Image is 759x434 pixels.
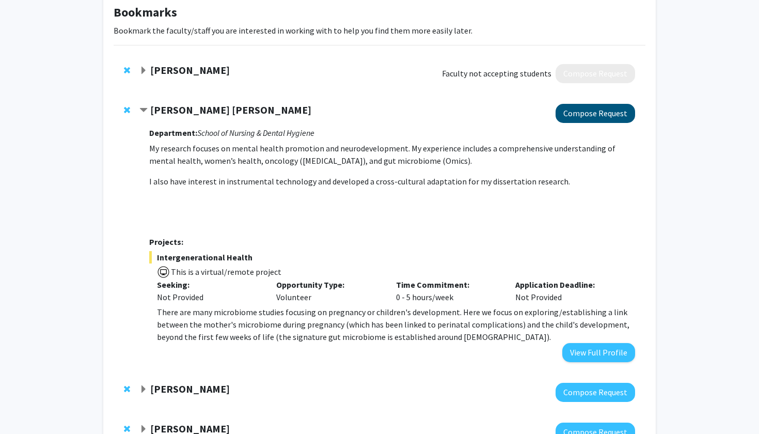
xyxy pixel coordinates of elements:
[124,425,130,433] span: Remove Marija Čolić from bookmarks
[124,106,130,114] span: Remove Samia Valeria Ozorio Dutra from bookmarks
[268,278,388,303] div: Volunteer
[562,343,635,362] button: View Full Profile
[114,24,645,37] p: Bookmark the faculty/staff you are interested in working with to help you find them more easily l...
[139,425,148,433] span: Expand Marija Čolić Bookmark
[124,385,130,393] span: Remove Catherine Walsh from bookmarks
[276,278,381,291] p: Opportunity Type:
[149,142,635,167] p: My research focuses on mental health promotion and neurodevelopment. My experience includes a com...
[170,267,281,277] span: This is a virtual/remote project
[149,175,635,188] p: I also have interest in instrumental technology and developed a cross-cultural adaptation for my ...
[139,385,148,394] span: Expand Catherine Walsh Bookmark
[556,64,635,83] button: Compose Request to Corrie Miller
[388,278,508,303] div: 0 - 5 hours/week
[150,103,311,116] strong: [PERSON_NAME] [PERSON_NAME]
[139,67,148,75] span: Expand Corrie Miller Bookmark
[149,128,197,138] strong: Department:
[442,67,551,80] span: Faculty not accepting students
[508,278,627,303] div: Not Provided
[124,66,130,74] span: Remove Corrie Miller from bookmarks
[150,64,230,76] strong: [PERSON_NAME]
[114,5,645,20] h1: Bookmarks
[150,382,230,395] strong: [PERSON_NAME]
[149,237,183,247] strong: Projects:
[396,278,500,291] p: Time Commitment:
[139,106,148,115] span: Contract Samia Valeria Ozorio Dutra Bookmark
[149,251,635,263] span: Intergenerational Health
[515,278,620,291] p: Application Deadline:
[157,306,635,343] p: There are many microbiome studies focusing on pregnancy or children's development. Here we focus ...
[556,383,635,402] button: Compose Request to Catherine Walsh
[157,278,261,291] p: Seeking:
[8,388,44,426] iframe: Chat
[197,128,314,138] i: School of Nursing & Dental Hygiene
[556,104,635,123] button: Compose Request to Samia Valeria Ozorio Dutra
[157,291,261,303] div: Not Provided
